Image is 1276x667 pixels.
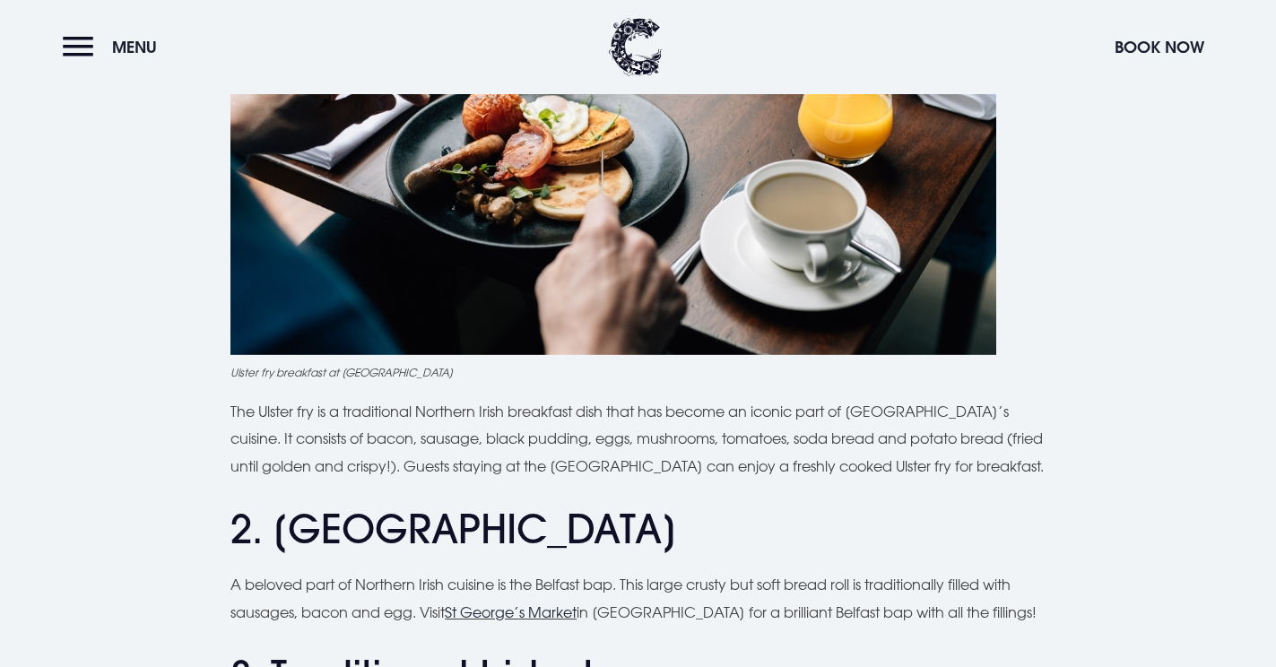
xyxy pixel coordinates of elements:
h2: 2. [GEOGRAPHIC_DATA] [230,506,1046,553]
p: The Ulster fry is a traditional Northern Irish breakfast dish that has become an iconic part of [... [230,398,1046,480]
img: Clandeboye Lodge [609,18,663,76]
button: Menu [63,28,166,66]
button: Book Now [1106,28,1213,66]
span: Menu [112,37,157,57]
figcaption: Ulster fry breakfast at [GEOGRAPHIC_DATA] [230,364,1046,380]
a: St George’s Market [445,603,577,621]
p: A beloved part of Northern Irish cuisine is the Belfast bap. This large crusty but soft bread rol... [230,571,1046,626]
